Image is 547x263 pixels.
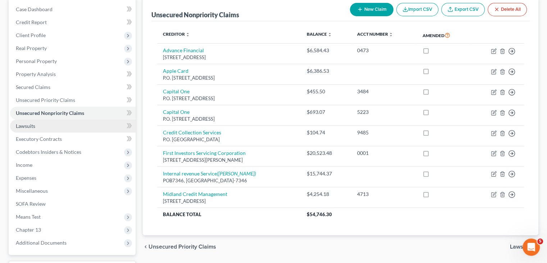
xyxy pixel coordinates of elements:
[143,244,216,250] button: chevron_left Unsecured Priority Claims
[163,31,190,37] a: Creditor unfold_more
[163,191,227,197] a: Midland Credit Management
[357,129,411,136] div: 9485
[163,95,295,102] div: P.O. [STREET_ADDRESS]
[16,227,41,233] span: Chapter 13
[163,109,190,115] a: Capital One
[163,177,295,184] div: POB7346, [GEOGRAPHIC_DATA]-7346
[16,58,57,64] span: Personal Property
[389,32,393,37] i: unfold_more
[10,120,136,133] a: Lawsuits
[488,3,527,16] button: Delete All
[10,68,136,81] a: Property Analysis
[357,47,411,54] div: 0473
[16,214,41,220] span: Means Test
[149,244,216,250] span: Unsecured Priority Claims
[307,67,346,75] div: $6,386.53
[537,239,543,244] span: 5
[16,188,48,194] span: Miscellaneous
[396,3,438,16] button: Import CSV
[357,150,411,157] div: 0001
[10,16,136,29] a: Credit Report
[16,162,32,168] span: Income
[10,81,136,94] a: Secured Claims
[307,211,332,217] span: $54,746.30
[163,198,295,205] div: [STREET_ADDRESS]
[307,170,346,177] div: $15,744.37
[16,240,67,246] span: Additional Documents
[163,136,295,143] div: P.O. [GEOGRAPHIC_DATA]
[328,32,332,37] i: unfold_more
[16,45,47,51] span: Real Property
[307,150,346,157] div: $20,523.48
[16,110,84,116] span: Unsecured Nonpriority Claims
[417,27,471,44] th: Amended
[10,3,136,16] a: Case Dashboard
[163,75,295,81] div: P.O. [STREET_ADDRESS]
[186,32,190,37] i: unfold_more
[16,136,62,142] span: Executory Contracts
[510,244,538,250] button: Lawsuits chevron_right
[163,129,221,135] a: Credit Collection Services
[16,71,56,77] span: Property Analysis
[16,123,35,129] span: Lawsuits
[307,129,346,136] div: $104.74
[357,191,411,198] div: 4713
[163,88,190,94] a: Capital One
[441,3,485,16] a: Export CSV
[357,88,411,95] div: 3484
[510,244,533,250] span: Lawsuits
[307,88,346,95] div: $455.50
[16,19,47,25] span: Credit Report
[163,54,295,61] div: [STREET_ADDRESS]
[357,108,411,116] div: 5223
[10,197,136,210] a: SOFA Review
[16,201,46,207] span: SOFA Review
[163,68,188,74] a: Apple Card
[16,32,46,38] span: Client Profile
[10,94,136,107] a: Unsecured Priority Claims
[163,47,204,53] a: Advance Financial
[16,97,75,103] span: Unsecured Priority Claims
[307,108,346,116] div: $693.07
[163,150,246,156] a: First Investors Servicing Corporation
[10,107,136,120] a: Unsecured Nonpriority Claims
[16,149,81,155] span: Codebtors Insiders & Notices
[16,6,53,12] span: Case Dashboard
[217,170,256,177] i: ([PERSON_NAME])
[10,133,136,146] a: Executory Contracts
[151,10,239,19] div: Unsecured Nonpriority Claims
[307,191,346,198] div: $4,254.18
[163,157,295,164] div: [STREET_ADDRESS][PERSON_NAME]
[143,244,149,250] i: chevron_left
[350,3,393,16] button: New Claim
[163,170,256,177] a: Internal revenue Service([PERSON_NAME])
[16,175,36,181] span: Expenses
[307,31,332,37] a: Balance unfold_more
[16,84,50,90] span: Secured Claims
[157,208,301,221] th: Balance Total
[163,116,295,122] div: P.O. [STREET_ADDRESS]
[523,239,540,256] iframe: Intercom live chat
[307,47,346,54] div: $6,584.43
[357,31,393,37] a: Acct Number unfold_more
